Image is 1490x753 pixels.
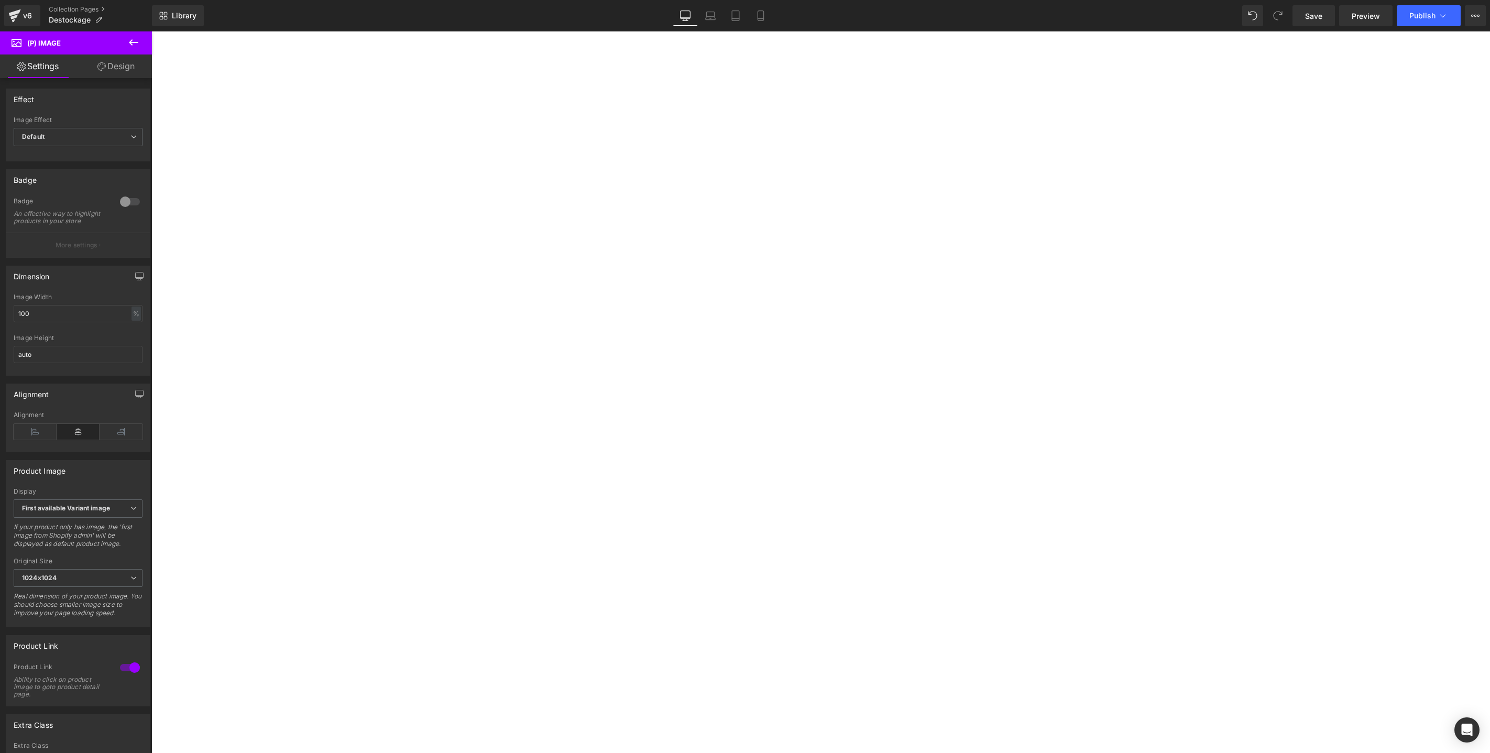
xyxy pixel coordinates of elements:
[6,233,150,257] button: More settings
[1267,5,1288,26] button: Redo
[14,461,65,475] div: Product Image
[14,663,109,674] div: Product Link
[14,488,143,495] div: Display
[152,5,204,26] a: New Library
[14,676,108,698] div: Ability to click on product image to goto product detail page.
[14,592,143,624] div: Real dimension of your product image. You should choose smaller image size to improve your page l...
[14,346,143,363] input: auto
[1397,5,1461,26] button: Publish
[22,574,57,582] b: 1024x1024
[14,558,143,565] div: Original Size
[14,715,53,729] div: Extra Class
[14,384,49,399] div: Alignment
[14,742,143,749] div: Extra Class
[673,5,698,26] a: Desktop
[1305,10,1322,21] span: Save
[698,5,723,26] a: Laptop
[4,5,40,26] a: v6
[14,334,143,342] div: Image Height
[14,411,143,419] div: Alignment
[22,504,110,512] b: First available Variant image
[14,197,109,208] div: Badge
[14,210,108,225] div: An effective way to highlight products in your store
[14,89,34,104] div: Effect
[748,5,773,26] a: Mobile
[56,241,97,250] p: More settings
[132,307,141,321] div: %
[22,133,45,140] b: Default
[1242,5,1263,26] button: Undo
[21,9,34,23] div: v6
[14,636,58,650] div: Product Link
[49,16,91,24] span: Destockage
[1409,12,1436,20] span: Publish
[27,39,61,47] span: (P) Image
[723,5,748,26] a: Tablet
[14,293,143,301] div: Image Width
[1465,5,1486,26] button: More
[78,54,154,78] a: Design
[1339,5,1393,26] a: Preview
[14,305,143,322] input: auto
[14,116,143,124] div: Image Effect
[1352,10,1380,21] span: Preview
[14,170,37,184] div: Badge
[172,11,196,20] span: Library
[49,5,152,14] a: Collection Pages
[14,523,143,555] div: If your product only has image, the 'first image from Shopify admin' will be displayed as default...
[14,266,50,281] div: Dimension
[1454,717,1480,743] div: Open Intercom Messenger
